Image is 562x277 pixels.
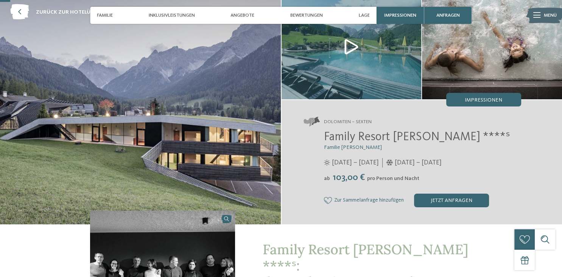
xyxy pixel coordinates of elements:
[331,173,366,182] span: 103,00 €
[97,13,113,18] span: Familie
[10,5,115,20] a: zurück zur Hotelübersicht
[359,13,370,18] span: Lage
[324,160,330,166] i: Öffnungszeiten im Sommer
[324,119,372,125] span: Dolomiten – Sexten
[395,158,442,167] span: [DATE] – [DATE]
[414,194,489,207] div: jetzt anfragen
[465,97,502,103] span: Impressionen
[149,13,195,18] span: Inklusivleistungen
[324,131,510,143] span: Family Resort [PERSON_NAME] ****ˢ
[386,160,393,166] i: Öffnungszeiten im Winter
[367,176,419,181] span: pro Person und Nacht
[436,13,460,18] span: anfragen
[324,145,382,150] span: Familie [PERSON_NAME]
[332,158,379,167] span: [DATE] – [DATE]
[384,13,416,18] span: Impressionen
[334,197,404,203] span: Zur Sammelanfrage hinzufügen
[290,13,323,18] span: Bewertungen
[324,176,330,181] span: ab
[230,13,254,18] span: Angebote
[36,8,115,16] span: zurück zur Hotelübersicht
